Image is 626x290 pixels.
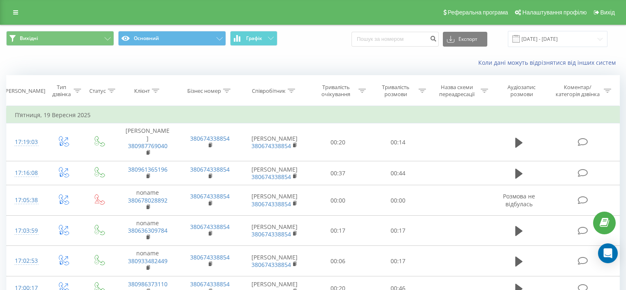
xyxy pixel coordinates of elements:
[128,226,168,234] a: 380636309784
[52,84,71,98] div: Тип дзвінка
[116,123,179,161] td: [PERSON_NAME]
[598,243,618,263] div: Open Intercom Messenger
[251,142,291,150] a: 380674338854
[251,200,291,208] a: 380674338854
[15,165,37,181] div: 17:16:08
[522,9,586,16] span: Налаштування профілю
[252,87,286,94] div: Співробітник
[128,196,168,204] a: 380678028892
[600,9,615,16] span: Вихід
[89,87,106,94] div: Статус
[4,87,45,94] div: [PERSON_NAME]
[308,215,368,246] td: 00:17
[15,134,37,150] div: 17:19:03
[7,107,620,123] td: П’ятниця, 19 Вересня 2025
[128,165,168,173] a: 380961365196
[241,123,308,161] td: [PERSON_NAME]
[241,246,308,276] td: [PERSON_NAME]
[308,246,368,276] td: 00:06
[190,192,230,200] a: 380674338854
[375,84,417,98] div: Тривалість розмови
[187,87,221,94] div: Бізнес номер
[190,223,230,231] a: 380674338854
[20,35,38,42] span: Вихідні
[308,123,368,161] td: 00:20
[246,35,262,41] span: Графік
[118,31,226,46] button: Основний
[368,185,428,216] td: 00:00
[503,192,535,207] span: Розмова не відбулась
[498,84,546,98] div: Аудіозапис розмови
[190,253,230,261] a: 380674338854
[116,246,179,276] td: noname
[116,215,179,246] td: noname
[368,123,428,161] td: 00:14
[448,9,508,16] span: Реферальна програма
[230,31,277,46] button: Графік
[251,230,291,238] a: 380674338854
[308,161,368,185] td: 00:37
[134,87,150,94] div: Клієнт
[15,253,37,269] div: 17:02:53
[128,142,168,150] a: 380987769040
[351,32,439,47] input: Пошук за номером
[316,84,357,98] div: Тривалість очікування
[478,59,620,66] a: Коли дані можуть відрізнятися вiд інших систем
[190,165,230,173] a: 380674338854
[116,185,179,216] td: noname
[251,261,291,269] a: 380674338854
[308,185,368,216] td: 00:00
[241,161,308,185] td: [PERSON_NAME]
[190,134,230,142] a: 380674338854
[241,215,308,246] td: [PERSON_NAME]
[241,185,308,216] td: [PERSON_NAME]
[368,246,428,276] td: 00:17
[554,84,602,98] div: Коментар/категорія дзвінка
[368,161,428,185] td: 00:44
[443,32,487,47] button: Експорт
[251,173,291,181] a: 380674338854
[435,84,479,98] div: Назва схеми переадресації
[6,31,114,46] button: Вихідні
[15,223,37,239] div: 17:03:59
[15,192,37,208] div: 17:05:38
[128,257,168,265] a: 380933482449
[128,280,168,288] a: 380986373110
[368,215,428,246] td: 00:17
[190,280,230,288] a: 380674338854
